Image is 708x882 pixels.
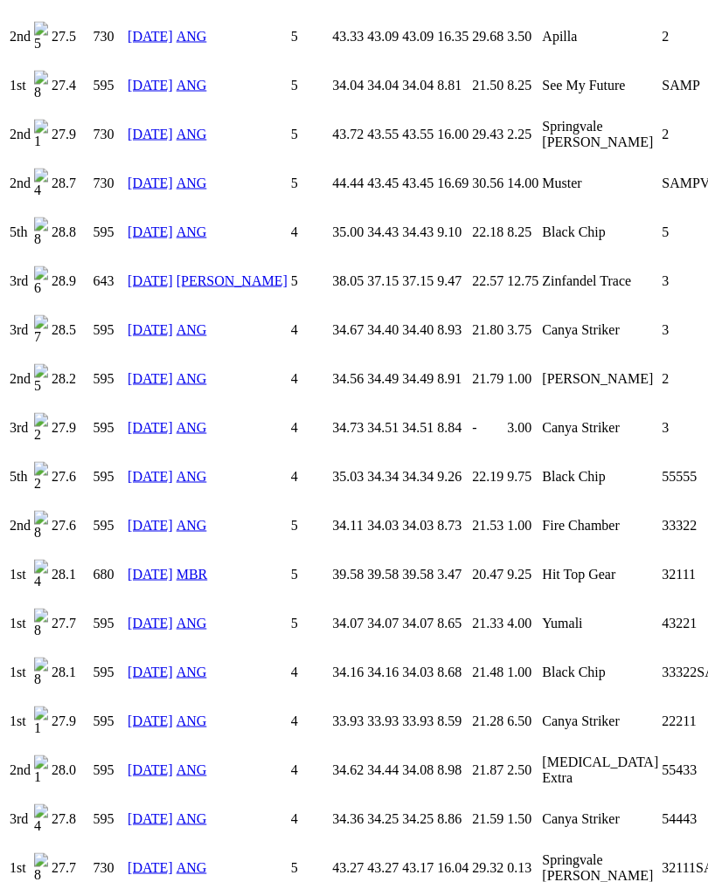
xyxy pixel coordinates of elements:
a: [DATE] [128,224,173,239]
td: 5 [290,111,330,158]
td: 2nd [9,160,31,207]
td: 38.05 [331,258,364,305]
td: 34.40 [401,307,434,354]
a: [DATE] [128,322,173,337]
a: ANG [177,420,207,435]
td: 28.9 [51,258,91,305]
td: 8.59 [436,698,469,745]
a: [PERSON_NAME] [177,273,288,288]
img: 6 [34,266,48,296]
td: 595 [93,698,126,745]
td: 1st [9,649,31,696]
td: 27.8 [51,796,91,843]
td: 21.79 [471,355,504,403]
a: [DATE] [128,567,173,582]
td: Hit Top Gear [541,551,659,598]
td: 34.62 [331,747,364,794]
td: Apilla [541,13,659,60]
a: [DATE] [128,273,173,288]
td: 2nd [9,111,31,158]
a: ANG [177,665,207,679]
td: 34.04 [401,62,434,109]
td: 1.00 [506,502,539,549]
img: 8 [34,71,48,100]
td: 33.93 [331,698,364,745]
td: 34.73 [331,404,364,451]
td: 21.33 [471,600,504,647]
td: 43.55 [401,111,434,158]
td: 34.03 [366,502,399,549]
td: 595 [93,747,126,794]
td: 4.00 [506,600,539,647]
td: 3.75 [506,307,539,354]
td: 4 [290,355,330,403]
td: Fire Chamber [541,502,659,549]
td: 3rd [9,404,31,451]
td: 595 [93,453,126,500]
td: 28.2 [51,355,91,403]
td: 27.6 [51,453,91,500]
td: 5 [290,13,330,60]
img: 5 [34,22,48,52]
a: [DATE] [128,860,173,875]
td: 28.0 [51,747,91,794]
td: 34.25 [401,796,434,843]
td: Black Chip [541,209,659,256]
td: 27.5 [51,13,91,60]
td: 2nd [9,13,31,60]
td: - [471,404,504,451]
img: 2 [34,413,48,443]
a: [DATE] [128,713,173,728]
td: 730 [93,13,126,60]
td: 9.75 [506,453,539,500]
a: ANG [177,29,207,44]
td: 14.00 [506,160,539,207]
td: 34.03 [401,649,434,696]
td: 34.07 [331,600,364,647]
td: 8.25 [506,209,539,256]
td: 3.47 [436,551,469,598]
td: 27.4 [51,62,91,109]
td: 1st [9,551,31,598]
td: 595 [93,209,126,256]
td: 34.43 [401,209,434,256]
td: 595 [93,502,126,549]
td: 21.80 [471,307,504,354]
td: 8.73 [436,502,469,549]
td: 730 [93,111,126,158]
td: 39.58 [366,551,399,598]
td: 9.26 [436,453,469,500]
td: 4 [290,453,330,500]
td: 8.84 [436,404,469,451]
td: 4 [290,307,330,354]
td: 2nd [9,355,31,403]
a: ANG [177,224,207,239]
td: 34.49 [401,355,434,403]
td: 29.68 [471,13,504,60]
a: [DATE] [128,78,173,93]
td: 3rd [9,307,31,354]
td: 34.44 [366,747,399,794]
td: [MEDICAL_DATA] Extra [541,747,659,794]
a: ANG [177,616,207,630]
a: [DATE] [128,420,173,435]
td: Canya Striker [541,307,659,354]
td: 34.07 [401,600,434,647]
td: 34.16 [331,649,364,696]
a: [DATE] [128,127,173,141]
a: ANG [177,127,207,141]
td: 3rd [9,796,31,843]
td: 27.9 [51,698,91,745]
td: 34.16 [366,649,399,696]
td: 27.7 [51,600,91,647]
a: ANG [177,860,207,875]
a: ANG [177,371,207,386]
td: 33.93 [366,698,399,745]
td: 28.7 [51,160,91,207]
a: [DATE] [128,29,173,44]
td: 39.58 [331,551,364,598]
td: 34.36 [331,796,364,843]
a: [DATE] [128,469,173,484]
td: 27.9 [51,111,91,158]
td: 34.67 [331,307,364,354]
